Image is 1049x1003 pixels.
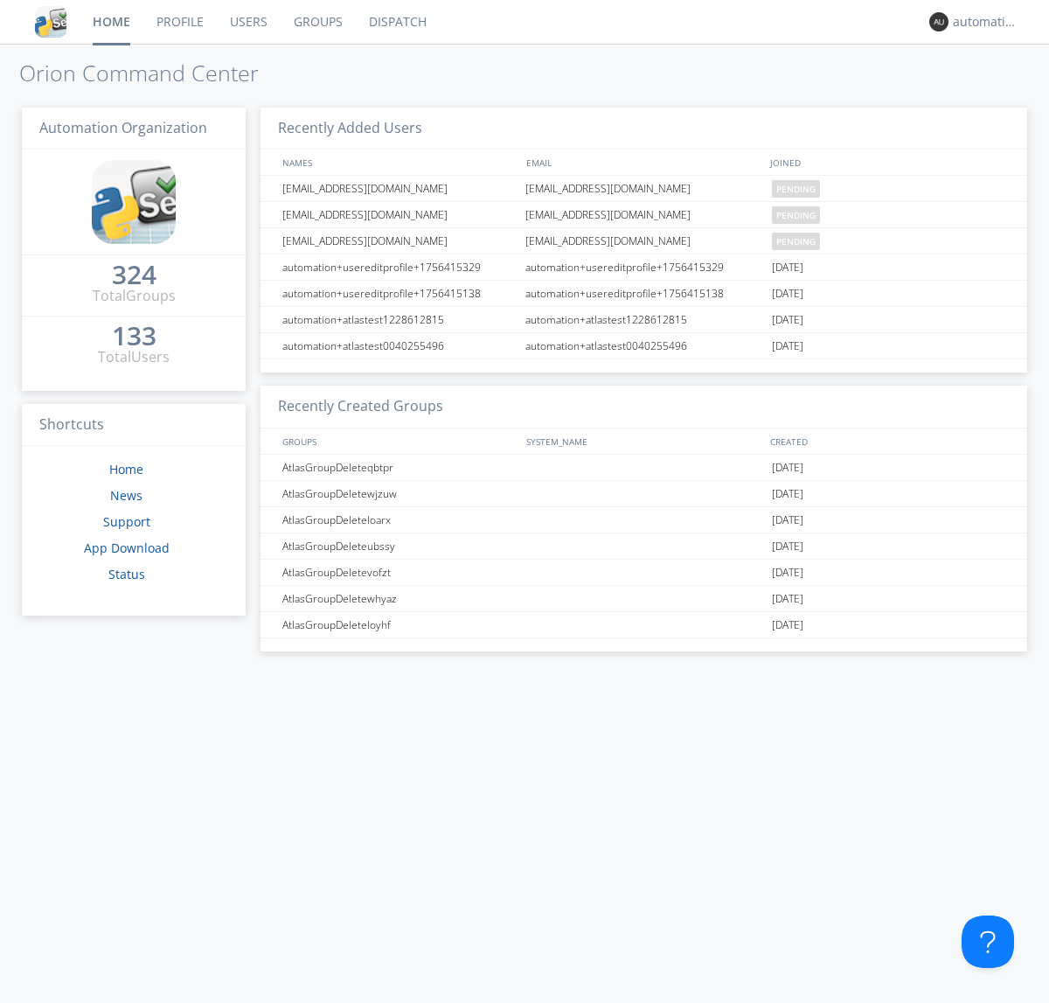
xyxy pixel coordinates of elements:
[261,333,1027,359] a: automation+atlastest0040255496automation+atlastest0040255496[DATE]
[772,233,820,250] span: pending
[261,202,1027,228] a: [EMAIL_ADDRESS][DOMAIN_NAME][EMAIL_ADDRESS][DOMAIN_NAME]pending
[261,612,1027,638] a: AtlasGroupDeleteloyhf[DATE]
[261,281,1027,307] a: automation+usereditprofile+1756415138automation+usereditprofile+1756415138[DATE]
[766,428,1011,454] div: CREATED
[261,533,1027,560] a: AtlasGroupDeleteubssy[DATE]
[278,455,520,480] div: AtlasGroupDeleteqbtpr
[93,286,176,306] div: Total Groups
[278,507,520,533] div: AtlasGroupDeleteloarx
[35,6,66,38] img: cddb5a64eb264b2086981ab96f4c1ba7
[772,586,803,612] span: [DATE]
[278,150,518,175] div: NAMES
[929,12,948,31] img: 373638.png
[521,228,768,254] div: [EMAIL_ADDRESS][DOMAIN_NAME]
[112,266,156,283] div: 324
[92,160,176,244] img: cddb5a64eb264b2086981ab96f4c1ba7
[39,118,207,137] span: Automation Organization
[772,180,820,198] span: pending
[261,386,1027,428] h3: Recently Created Groups
[112,327,156,345] div: 133
[278,176,520,201] div: [EMAIL_ADDRESS][DOMAIN_NAME]
[84,540,170,556] a: App Download
[772,333,803,359] span: [DATE]
[278,333,520,359] div: automation+atlastest0040255496
[772,481,803,507] span: [DATE]
[772,612,803,638] span: [DATE]
[522,150,766,175] div: EMAIL
[278,281,520,306] div: automation+usereditprofile+1756415138
[110,487,142,504] a: News
[521,176,768,201] div: [EMAIL_ADDRESS][DOMAIN_NAME]
[278,481,520,506] div: AtlasGroupDeletewjzuw
[103,513,150,530] a: Support
[521,254,768,280] div: automation+usereditprofile+1756415329
[766,150,1011,175] div: JOINED
[278,307,520,332] div: automation+atlastest1228612815
[953,13,1018,31] div: automation+atlas0003
[772,206,820,224] span: pending
[278,560,520,585] div: AtlasGroupDeletevofzt
[261,108,1027,150] h3: Recently Added Users
[772,307,803,333] span: [DATE]
[772,560,803,586] span: [DATE]
[278,586,520,611] div: AtlasGroupDeletewhyaz
[522,428,766,454] div: SYSTEM_NAME
[108,566,145,582] a: Status
[521,281,768,306] div: automation+usereditprofile+1756415138
[521,333,768,359] div: automation+atlastest0040255496
[98,347,170,367] div: Total Users
[772,533,803,560] span: [DATE]
[521,307,768,332] div: automation+atlastest1228612815
[278,533,520,559] div: AtlasGroupDeleteubssy
[261,455,1027,481] a: AtlasGroupDeleteqbtpr[DATE]
[261,176,1027,202] a: [EMAIL_ADDRESS][DOMAIN_NAME][EMAIL_ADDRESS][DOMAIN_NAME]pending
[112,327,156,347] a: 133
[261,507,1027,533] a: AtlasGroupDeleteloarx[DATE]
[278,228,520,254] div: [EMAIL_ADDRESS][DOMAIN_NAME]
[772,507,803,533] span: [DATE]
[261,228,1027,254] a: [EMAIL_ADDRESS][DOMAIN_NAME][EMAIL_ADDRESS][DOMAIN_NAME]pending
[772,254,803,281] span: [DATE]
[772,281,803,307] span: [DATE]
[261,586,1027,612] a: AtlasGroupDeletewhyaz[DATE]
[22,404,246,447] h3: Shortcuts
[261,254,1027,281] a: automation+usereditprofile+1756415329automation+usereditprofile+1756415329[DATE]
[261,481,1027,507] a: AtlasGroupDeletewjzuw[DATE]
[109,461,143,477] a: Home
[278,612,520,637] div: AtlasGroupDeleteloyhf
[278,202,520,227] div: [EMAIL_ADDRESS][DOMAIN_NAME]
[962,916,1014,968] iframe: Toggle Customer Support
[261,560,1027,586] a: AtlasGroupDeletevofzt[DATE]
[278,254,520,280] div: automation+usereditprofile+1756415329
[112,266,156,286] a: 324
[261,307,1027,333] a: automation+atlastest1228612815automation+atlastest1228612815[DATE]
[772,455,803,481] span: [DATE]
[521,202,768,227] div: [EMAIL_ADDRESS][DOMAIN_NAME]
[278,428,518,454] div: GROUPS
